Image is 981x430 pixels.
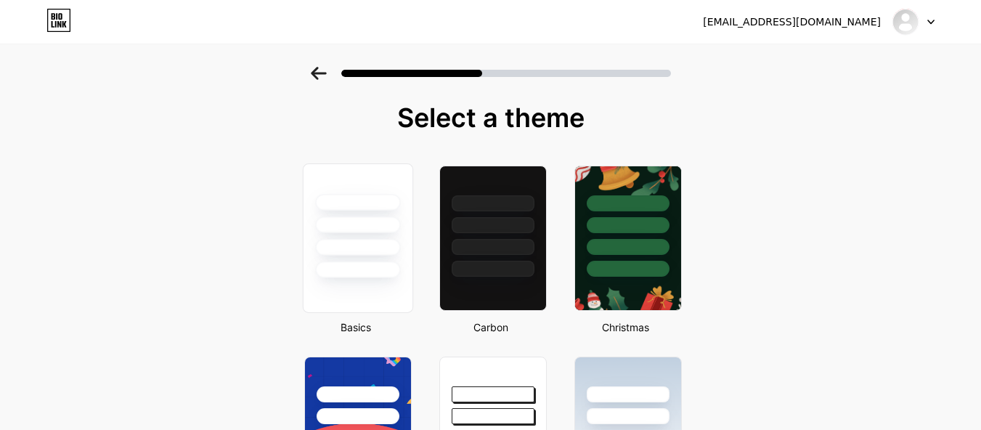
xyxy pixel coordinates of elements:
div: Christmas [570,320,682,335]
img: marktoolsnl [892,8,919,36]
div: [EMAIL_ADDRESS][DOMAIN_NAME] [703,15,881,30]
div: Select a theme [298,103,683,132]
div: Carbon [435,320,547,335]
div: Basics [300,320,412,335]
